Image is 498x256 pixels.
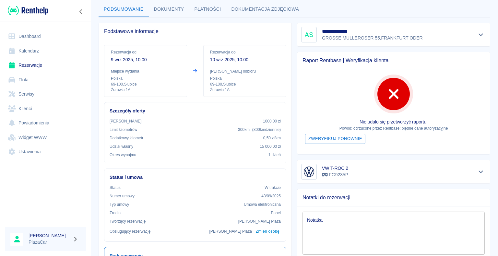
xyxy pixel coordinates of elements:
[252,127,281,132] span: ( 300 km dziennie )
[29,232,70,239] h6: [PERSON_NAME]
[5,5,48,16] a: Renthelp logo
[110,193,135,199] p: Numer umowy
[263,135,281,141] p: 0,50 zł /km
[238,127,281,133] p: 300 km
[322,35,424,41] p: GROSSE MULLEROSER 55 , FRANKFURT ODER
[226,2,304,17] button: Dokumentacja zdjęciowa
[302,57,485,64] span: Raport Rentbase | Weryfikacja klienta
[5,101,86,116] a: Klienci
[210,56,279,63] p: 10 wrz 2025, 10:00
[476,167,486,176] button: Pokaż szczegóły
[110,135,143,141] p: Dodatkowy kilometr
[111,87,180,93] p: Żurawia 1A
[302,119,485,125] p: Nie udało się przetworzyć raportu.
[5,87,86,101] a: Serwisy
[5,73,86,87] a: Flota
[263,118,281,124] p: 1000,00 zł
[209,228,252,234] p: [PERSON_NAME] Płaza
[110,218,146,224] p: Tworzący rezerwację
[189,2,226,17] button: Płatności
[8,5,48,16] img: Renthelp logo
[271,210,281,216] p: Panel
[111,56,180,63] p: 9 wrz 2025, 10:00
[302,165,315,178] img: Image
[76,7,86,16] button: Zwiń nawigację
[5,145,86,159] a: Ustawienia
[261,193,281,199] p: 43/09/2025
[210,81,279,87] p: 69-100 , Słubice
[260,144,281,149] p: 15 000,00 zł
[5,29,86,44] a: Dashboard
[302,125,485,131] p: Powód: odrzucone przez Rentbase: błędne dane autoryzacyjne
[110,228,151,234] p: Obsługujący rezerwację
[265,185,281,191] p: W trakcie
[210,87,279,93] p: Żurawia 1A
[104,28,286,35] span: Podstawowe informacje
[476,30,486,39] button: Pokaż szczegóły
[5,44,86,58] a: Kalendarz
[255,227,281,236] button: Zmień osobę
[110,185,121,191] p: Status
[110,108,281,114] h6: Szczegóły oferty
[110,210,121,216] p: Żrodło
[5,58,86,73] a: Rezerwacje
[301,27,317,42] div: AS
[110,152,136,158] p: Okres wynajmu
[210,49,279,55] p: Rezerwacja do
[5,116,86,130] a: Powiadomienia
[110,144,133,149] p: Udział własny
[110,127,137,133] p: Limit kilometrów
[111,81,180,87] p: 69-100 , Słubice
[110,118,141,124] p: [PERSON_NAME]
[110,202,129,207] p: Typ umowy
[322,165,348,171] h6: VW T-ROC 2
[244,202,281,207] p: Umowa elektroniczna
[302,194,485,201] span: Notatki do rezerwacji
[5,130,86,145] a: Widget WWW
[210,68,279,74] p: [PERSON_NAME] odbioru
[210,76,279,81] p: Polska
[110,174,281,181] h6: Status i umowa
[305,134,365,144] button: Zweryfikuj ponownie
[111,68,180,74] p: Miejsce wydania
[29,239,70,246] p: PlazaCar
[322,171,348,178] p: FG9235P
[99,2,149,17] button: Podsumowanie
[268,152,281,158] p: 1 dzień
[149,2,189,17] button: Dokumenty
[238,218,281,224] p: [PERSON_NAME] Płaza
[111,76,180,81] p: Polska
[111,49,180,55] p: Rezerwacja od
